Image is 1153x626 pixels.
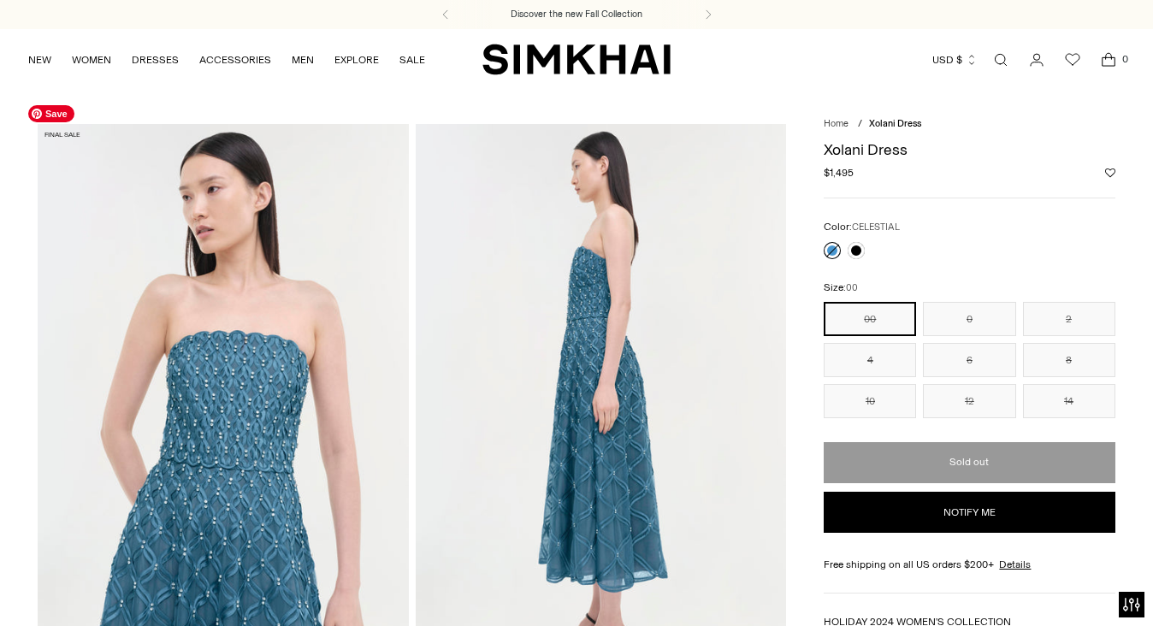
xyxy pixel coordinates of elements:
a: Go to the account page [1020,43,1054,77]
div: Free shipping on all US orders $200+ [824,557,1115,572]
h1: Xolani Dress [824,142,1115,157]
button: 10 [824,384,916,418]
button: Notify me [824,492,1115,533]
button: 8 [1023,343,1115,377]
a: SIMKHAI [482,43,671,76]
a: SALE [399,41,425,79]
button: 12 [923,384,1015,418]
a: MEN [292,41,314,79]
a: DRESSES [132,41,179,79]
a: NEW [28,41,51,79]
span: 0 [1117,51,1132,67]
a: EXPLORE [334,41,379,79]
button: 14 [1023,384,1115,418]
button: 2 [1023,302,1115,336]
a: WOMEN [72,41,111,79]
a: Open cart modal [1091,43,1126,77]
span: Xolani Dress [869,118,921,129]
a: Details [999,557,1031,572]
a: Home [824,118,848,129]
a: Discover the new Fall Collection [511,8,642,21]
button: 6 [923,343,1015,377]
nav: breadcrumbs [824,117,1115,132]
button: 00 [824,302,916,336]
div: / [858,117,862,132]
a: ACCESSORIES [199,41,271,79]
span: Save [28,105,74,122]
button: 0 [923,302,1015,336]
a: Open search modal [984,43,1018,77]
label: Size: [824,280,858,296]
span: $1,495 [824,165,854,180]
span: CELESTIAL [852,221,900,233]
button: Add to Wishlist [1105,168,1115,178]
a: Wishlist [1055,43,1090,77]
button: USD $ [932,41,978,79]
label: Color: [824,219,900,235]
button: 4 [824,343,916,377]
span: 00 [846,282,858,293]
